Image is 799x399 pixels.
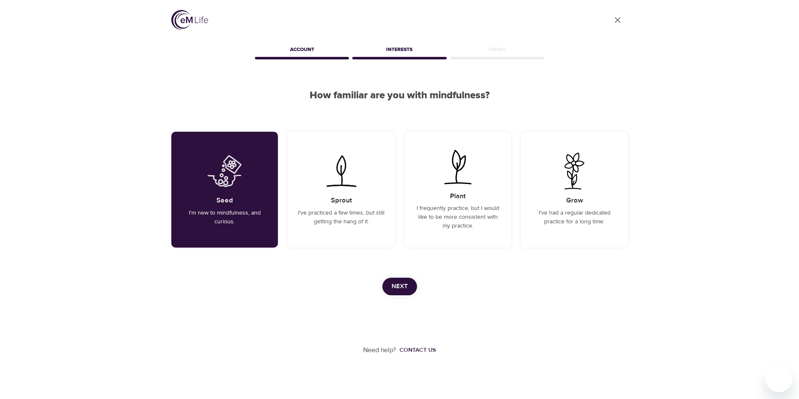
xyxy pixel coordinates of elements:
[181,209,268,226] p: I'm new to mindfulness, and curious.
[566,196,583,205] h5: Grow
[204,153,246,189] img: I'm new to mindfulness, and curious.
[399,346,436,354] div: Contact us
[553,153,595,189] img: I've had a regular dedicated practice for a long time.
[392,281,408,292] span: Next
[766,366,792,392] iframe: Button to launch messaging window
[437,148,479,185] img: I frequently practice, but I would like to be more consistent with my practice.
[531,209,618,226] p: I've had a regular dedicated practice for a long time.
[415,204,501,230] p: I frequently practice, but I would like to be more consistent with my practice.
[320,153,362,189] img: I've practiced a few times, but still getting the hang of it.
[450,192,466,201] h5: Plant
[171,10,208,30] img: logo
[171,132,278,248] div: I'm new to mindfulness, and curious.SeedI'm new to mindfulness, and curious.
[521,132,628,248] div: I've had a regular dedicated practice for a long time.GrowI've had a regular dedicated practice f...
[216,196,233,205] h5: Seed
[382,278,417,295] button: Next
[171,90,628,102] h2: How familiar are you with mindfulness?
[405,132,511,248] div: I frequently practice, but I would like to be more consistent with my practice.PlantI frequently ...
[608,10,628,30] a: close
[396,346,436,354] a: Contact us
[298,209,384,226] p: I've practiced a few times, but still getting the hang of it.
[288,132,394,248] div: I've practiced a few times, but still getting the hang of it.SproutI've practiced a few times, bu...
[363,345,396,355] p: Need help?
[331,196,352,205] h5: Sprout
